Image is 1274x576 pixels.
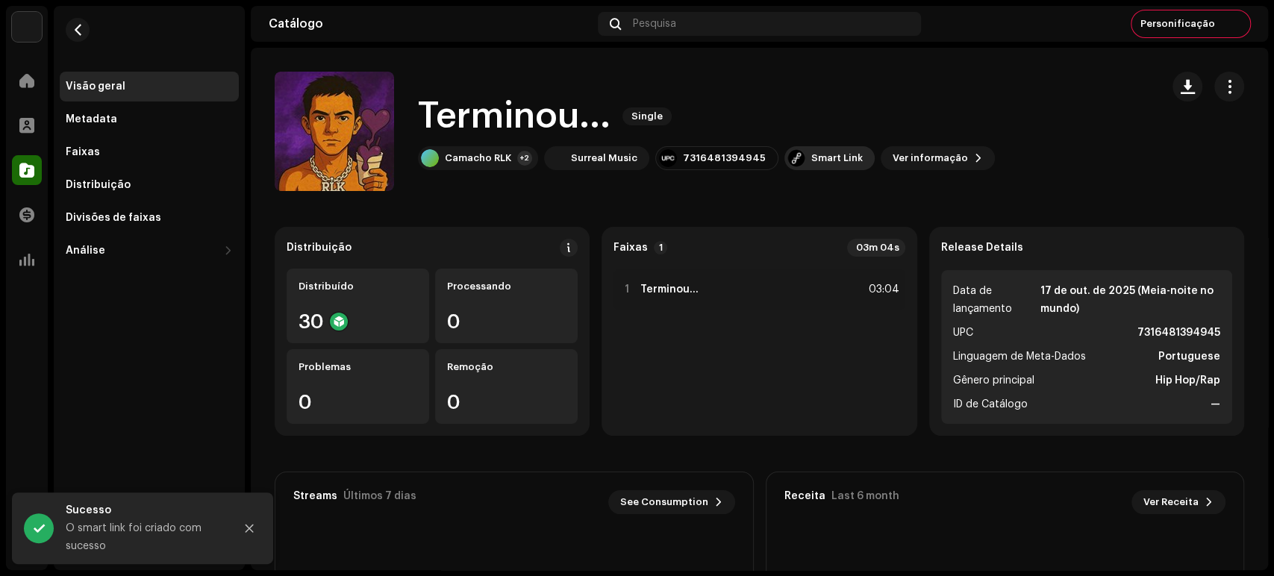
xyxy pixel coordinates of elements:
[447,361,566,373] div: Remoção
[866,281,899,298] div: 03:04
[953,395,1028,413] span: ID de Catálogo
[811,152,863,164] div: Smart Link
[1211,395,1220,413] strong: —
[60,203,239,233] re-m-nav-item: Divisões de faixas
[66,501,222,519] div: Sucesso
[12,12,42,42] img: 730b9dfe-18b5-4111-b483-f30b0c182d82
[66,113,117,125] div: Metadata
[1143,487,1199,517] span: Ver Receita
[622,107,672,125] span: Single
[881,146,995,170] button: Ver informação
[234,513,264,543] button: Close
[613,242,648,254] strong: Faixas
[633,18,676,30] span: Pesquisa
[1040,282,1220,318] strong: 17 de out. de 2025 (Meia-noite no mundo)
[941,242,1023,254] strong: Release Details
[66,146,100,158] div: Faixas
[1140,18,1215,30] span: Personificação
[571,152,637,164] div: Surreal Music
[640,284,699,295] strong: Terminou...
[60,137,239,167] re-m-nav-item: Faixas
[66,245,105,257] div: Análise
[60,236,239,266] re-m-nav-dropdown: Análise
[953,348,1086,366] span: Linguagem de Meta-Dados
[620,487,708,517] span: See Consumption
[66,81,125,93] div: Visão geral
[343,490,416,502] div: Últimos 7 dias
[683,152,766,164] div: 7316481394945
[293,490,337,502] div: Streams
[1158,348,1220,366] strong: Portuguese
[66,179,131,191] div: Distribuição
[847,239,905,257] div: 03m 04s
[299,361,417,373] div: Problemas
[445,152,511,164] div: Camacho RLK
[654,241,667,254] p-badge: 1
[517,151,532,166] div: +2
[893,143,968,173] span: Ver informação
[547,149,565,167] img: 6ab10efb-be8f-4cb9-9ca3-79b15561ebb5
[953,282,1037,318] span: Data de lançamento
[1155,372,1220,389] strong: Hip Hop/Rap
[60,72,239,101] re-m-nav-item: Visão geral
[60,170,239,200] re-m-nav-item: Distribuição
[447,281,566,292] div: Processando
[287,242,352,254] div: Distribuição
[1137,324,1220,342] strong: 7316481394945
[953,324,973,342] span: UPC
[953,372,1034,389] span: Gênero principal
[60,104,239,134] re-m-nav-item: Metadata
[1131,490,1225,514] button: Ver Receita
[831,490,899,502] div: Last 6 month
[66,212,161,224] div: Divisões de faixas
[299,281,417,292] div: Distribuído
[784,490,825,502] div: Receita
[269,18,592,30] div: Catálogo
[66,519,222,555] div: O smart link foi criado com sucesso
[418,93,611,140] h1: Terminou...
[608,490,735,514] button: See Consumption
[1224,12,1248,36] img: 5b3710a9-094a-42f7-b376-32dd86e8a36f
